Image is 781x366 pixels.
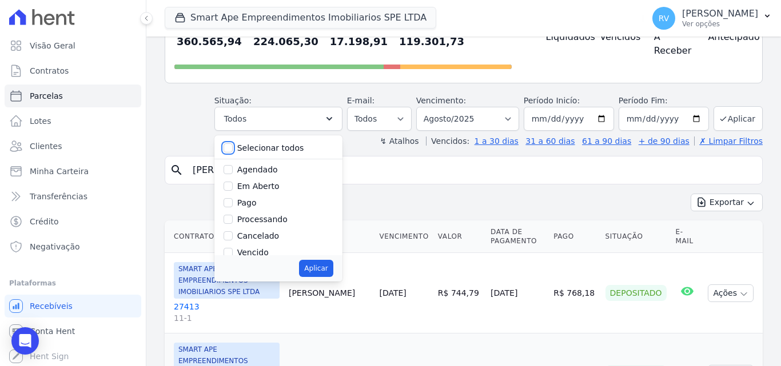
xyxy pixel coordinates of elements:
a: Lotes [5,110,141,132]
button: Aplicar [299,260,333,277]
span: Contratos [30,65,69,77]
a: 31 a 60 dias [525,136,575,146]
a: Recebíveis [5,295,141,317]
label: Período Inicío: [524,96,580,105]
a: Contratos [5,59,141,82]
th: Vencimento [374,220,433,253]
th: Data de Pagamento [486,220,549,253]
span: Lotes [30,115,51,127]
h4: A Receber [654,30,690,58]
span: Parcelas [30,90,63,102]
td: R$ 744,79 [433,253,486,333]
button: Smart Ape Empreendimentos Imobiliarios SPE LTDA [165,7,436,29]
label: Cancelado [237,231,279,240]
div: Plataformas [9,276,137,290]
span: Todos [224,112,246,126]
a: ✗ Limpar Filtros [694,136,763,146]
span: RV [659,14,670,22]
button: RV [PERSON_NAME] Ver opções [643,2,781,34]
a: Clientes [5,135,141,158]
th: Valor [433,220,486,253]
a: + de 90 dias [639,136,690,146]
span: Crédito [30,216,59,227]
span: Minha Carteira [30,166,89,177]
label: Pago [237,198,257,207]
span: Visão Geral [30,40,75,51]
th: Pago [549,220,600,253]
a: Conta Hent [5,320,141,343]
label: Processando [237,215,288,224]
a: Minha Carteira [5,160,141,183]
button: Ações [708,284,754,302]
span: Clientes [30,140,62,152]
h4: Liquidados [546,30,582,44]
td: [PERSON_NAME] [284,253,374,333]
span: Transferências [30,191,87,202]
p: [PERSON_NAME] [682,8,758,19]
label: Vencidos: [426,136,469,146]
label: Selecionar todos [237,143,304,152]
button: Exportar [691,194,763,211]
p: Ver opções [682,19,758,29]
input: Buscar por nome do lote ou do cliente [186,159,758,182]
label: ↯ Atalhos [380,136,419,146]
label: Agendado [237,165,278,174]
a: Negativação [5,235,141,258]
a: Parcelas [5,85,141,107]
label: Situação: [214,96,252,105]
a: Transferências [5,185,141,208]
span: Negativação [30,241,80,252]
a: 61 a 90 dias [582,136,631,146]
a: 1 a 30 dias [475,136,519,146]
a: Visão Geral [5,34,141,57]
label: Vencido [237,248,269,257]
a: [DATE] [379,288,406,297]
label: Período Fim: [619,95,709,107]
label: E-mail: [347,96,375,105]
th: Situação [601,220,671,253]
label: Vencimento: [416,96,466,105]
span: SMART APE EMPREENDIMENTOS IMOBILIARIOS SPE LTDA [174,262,280,299]
div: Depositado [605,285,667,301]
td: R$ 768,18 [549,253,600,333]
td: [DATE] [486,253,549,333]
h4: Vencidos [600,30,636,44]
span: Conta Hent [30,325,75,337]
a: Crédito [5,210,141,233]
button: Aplicar [714,106,763,131]
span: 11-1 [174,312,280,324]
th: E-mail [671,220,704,253]
i: search [170,163,184,177]
a: 2741311-1 [174,301,280,324]
button: Todos [214,107,342,131]
h4: Antecipado [708,30,744,44]
div: Open Intercom Messenger [11,327,39,355]
label: Em Aberto [237,182,280,191]
th: Contrato [165,220,284,253]
span: Recebíveis [30,300,73,312]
